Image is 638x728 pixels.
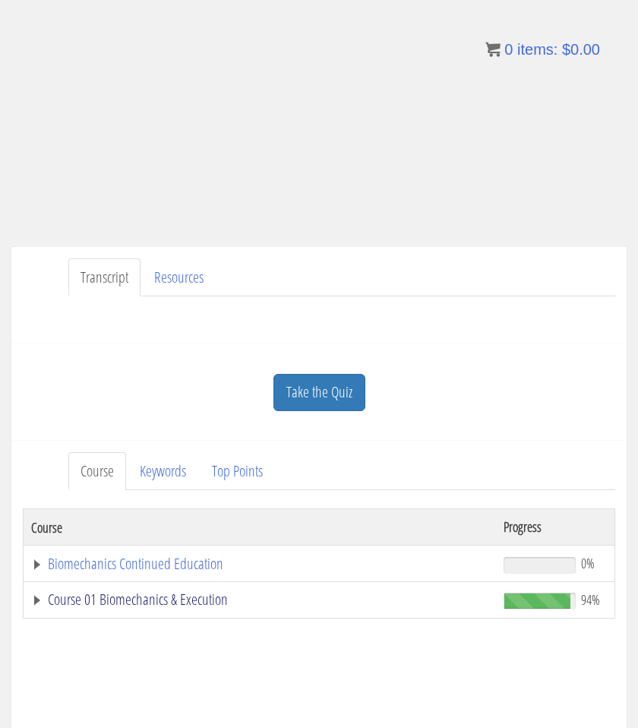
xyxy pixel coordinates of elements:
img: icon11.png [485,42,501,57]
a: Keywords [128,452,198,491]
a: Course 01 Biomechanics & Execution [31,592,488,607]
a: Transcript [68,258,141,297]
a: Course [68,452,126,491]
span: items: [517,41,557,58]
a: Top Points [200,452,275,491]
th: Progress [496,509,615,546]
span: $ [562,41,570,58]
th: Course [24,509,496,546]
a: Biomechanics Continued Education [31,556,488,571]
span: 94% [581,591,600,608]
a: Take the Quiz [273,374,365,411]
a: Resources [142,258,216,297]
span: 0 [504,41,513,58]
span: 0% [581,555,595,571]
a: 0 items: $0.00 [485,41,600,58]
bdi: 0.00 [562,41,600,58]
